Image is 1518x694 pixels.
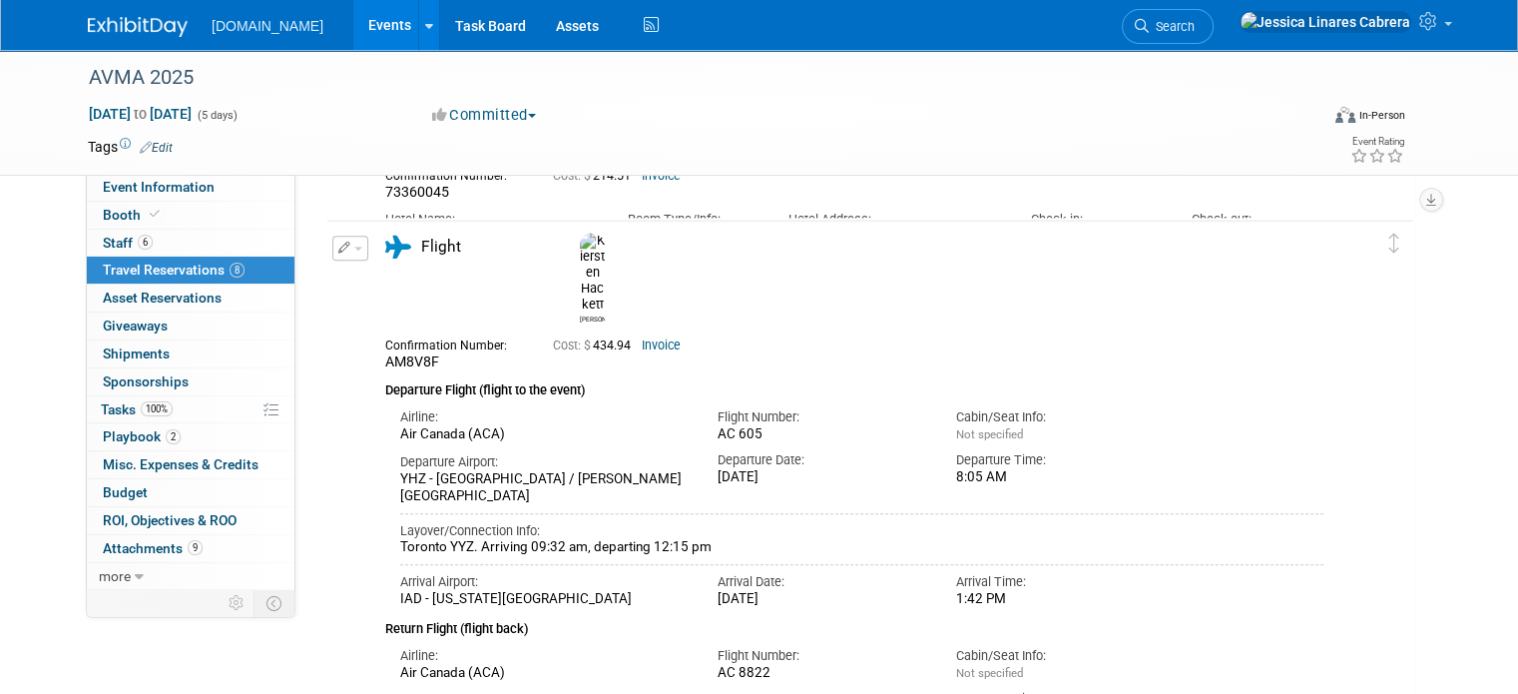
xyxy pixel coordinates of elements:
a: Attachments9 [87,535,294,562]
span: Search [1149,19,1195,34]
span: Not specified [956,427,1023,441]
span: Flight [421,238,461,256]
i: Click and drag to move item [1389,234,1399,254]
a: Search [1122,9,1214,44]
span: Cost: $ [553,339,593,352]
div: Cabin/Seat Info: [956,408,1165,426]
span: ROI, Objectives & ROO [103,512,237,528]
div: Event Format [1211,104,1405,134]
div: Hotel Name: [385,211,597,229]
div: Hotel Address: [788,211,1000,229]
i: Flight [385,236,411,259]
span: 100% [141,401,173,416]
div: Toronto YYZ. Arriving 09:32 am, departing 12:15 pm [400,539,1323,556]
span: 73360045 [385,184,449,200]
a: more [87,563,294,590]
div: Air Canada (ACA) [400,426,688,443]
i: Booth reservation complete [150,209,160,220]
a: Invoice [642,169,681,183]
span: Attachments [103,540,203,556]
a: Booth [87,202,294,229]
a: Misc. Expenses & Credits [87,451,294,478]
a: Playbook2 [87,423,294,450]
div: Arrival Time: [956,573,1165,591]
span: 6 [138,235,153,250]
div: Check-out: [1192,211,1323,229]
td: Personalize Event Tab Strip [220,590,254,616]
span: Sponsorships [103,373,189,389]
div: 8:05 AM [956,469,1165,486]
span: Staff [103,235,153,251]
div: Arrival Airport: [400,573,688,591]
div: Cabin/Seat Info: [956,647,1165,665]
div: AC 8822 [718,665,926,682]
a: Event Information [87,174,294,201]
div: AVMA 2025 [82,60,1293,96]
div: Check-in: [1031,211,1163,229]
span: more [99,568,131,584]
a: Budget [87,479,294,506]
div: Kiersten Hackett [580,313,605,324]
span: Giveaways [103,318,168,334]
span: Misc. Expenses & Credits [103,456,258,472]
div: 1:42 PM [956,591,1165,608]
span: Not specified [956,666,1023,680]
div: [DATE] [718,591,926,608]
div: IAD - [US_STATE][GEOGRAPHIC_DATA] [400,591,688,608]
div: Departure Flight (flight to the event) [385,370,1323,400]
div: Layover/Connection Info: [400,522,1323,540]
a: ROI, Objectives & ROO [87,507,294,534]
a: Travel Reservations8 [87,257,294,284]
div: Kiersten Hackett [575,233,610,325]
div: Departure Date: [718,451,926,469]
div: [DATE] [718,469,926,486]
div: Airline: [400,408,688,426]
a: Invoice [642,339,681,352]
span: AM8V8F [385,353,439,369]
span: Playbook [103,428,181,444]
img: Kiersten Hackett [580,233,605,313]
span: Tasks [101,401,173,417]
span: Budget [103,484,148,500]
span: 2 [166,429,181,444]
td: Toggle Event Tabs [254,590,295,616]
span: Event Information [103,179,215,195]
a: Staff6 [87,230,294,257]
div: Arrival Date: [718,573,926,591]
span: Booth [103,207,164,223]
div: Airline: [400,647,688,665]
span: [DOMAIN_NAME] [212,18,323,34]
div: Flight Number: [718,408,926,426]
span: Asset Reservations [103,290,222,306]
div: Departure Airport: [400,453,688,471]
a: Giveaways [87,313,294,340]
span: 214.51 [553,169,639,183]
img: ExhibitDay [88,17,188,37]
div: Air Canada (ACA) [400,665,688,682]
span: 434.94 [553,339,639,352]
div: Return Flight (flight back) [385,608,1323,639]
img: Jessica Linares Cabrera [1240,11,1411,33]
a: Tasks100% [87,396,294,423]
span: 8 [230,263,245,278]
div: AC 605 [718,426,926,443]
span: (5 days) [196,109,238,122]
a: Edit [140,141,173,155]
div: Room Type/Info: [627,211,759,229]
div: Confirmation Number: [385,333,523,353]
span: [DATE] [DATE] [88,105,193,123]
img: Format-Inperson.png [1335,107,1355,123]
span: Travel Reservations [103,262,245,278]
span: to [131,106,150,122]
a: Sponsorships [87,368,294,395]
a: Shipments [87,341,294,367]
div: YHZ - [GEOGRAPHIC_DATA] / [PERSON_NAME][GEOGRAPHIC_DATA] [400,471,688,505]
span: 9 [188,540,203,555]
div: Flight Number: [718,647,926,665]
div: In-Person [1358,108,1405,123]
td: Tags [88,137,173,157]
a: Asset Reservations [87,285,294,312]
button: Committed [425,105,544,126]
div: Departure Time: [956,451,1165,469]
div: Event Rating [1350,137,1404,147]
